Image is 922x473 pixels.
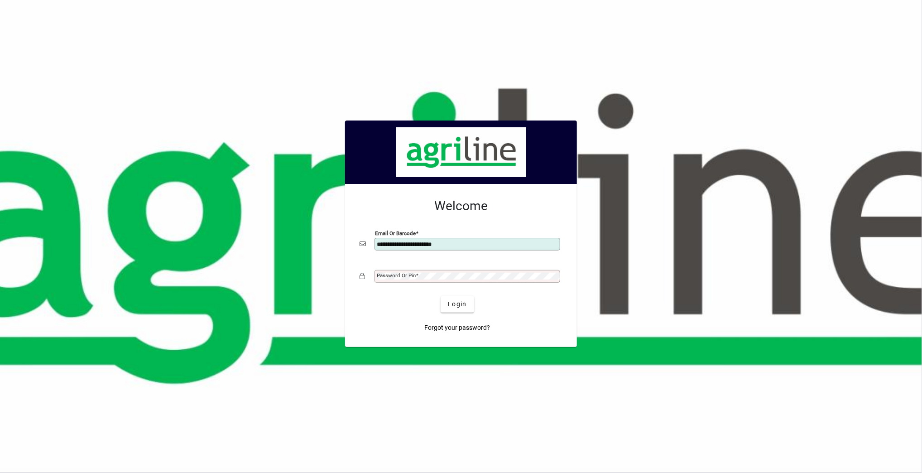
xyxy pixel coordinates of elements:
[448,299,466,309] span: Login
[360,198,562,214] h2: Welcome
[441,296,474,313] button: Login
[375,230,416,236] mat-label: Email or Barcode
[425,323,490,333] span: Forgot your password?
[421,320,494,336] a: Forgot your password?
[377,272,416,279] mat-label: Password or Pin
